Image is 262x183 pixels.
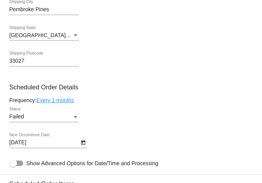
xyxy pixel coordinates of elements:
a: Every 1 months [36,97,74,103]
mat-select: Status [9,114,79,120]
input: Shipping City [9,7,79,13]
button: Open calendar [79,138,87,146]
span: Failed [9,113,24,120]
span: [GEOGRAPHIC_DATA] | [US_STATE] [9,32,100,38]
mat-select: Shipping State [9,32,79,39]
input: Next Occurrence Date [9,140,79,146]
span: Show Advanced Options for Date/Time and Processing [26,159,158,167]
h3: Scheduled Order Details [9,84,253,91]
div: Frequency: [9,97,253,103]
input: Shipping Postcode [9,58,79,64]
